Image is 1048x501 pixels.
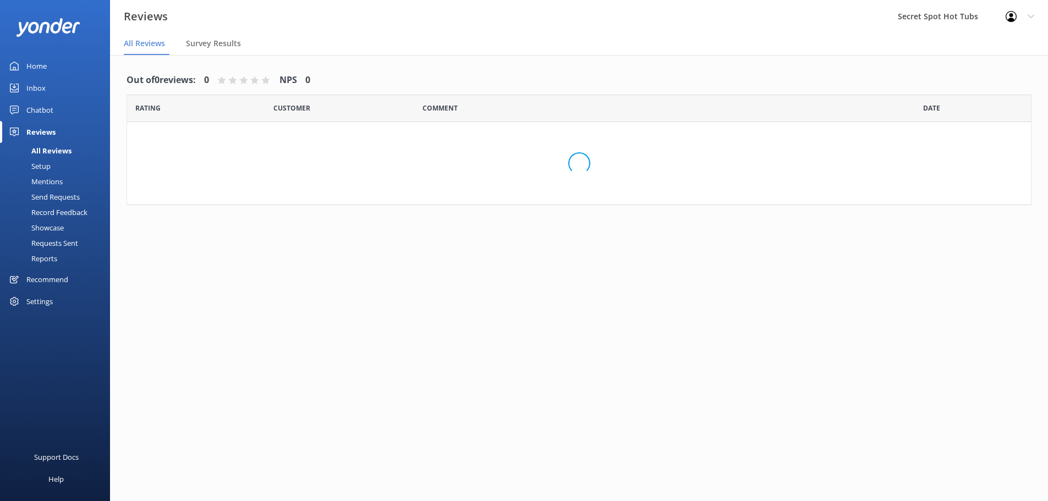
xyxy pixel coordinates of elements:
span: All Reviews [124,38,165,49]
h4: 0 [204,73,209,87]
span: Question [423,103,458,113]
span: Survey Results [186,38,241,49]
div: Mentions [7,174,63,189]
a: Send Requests [7,189,110,205]
div: Showcase [7,220,64,235]
div: Home [26,55,47,77]
div: Requests Sent [7,235,78,251]
img: yonder-white-logo.png [17,18,80,36]
div: Help [48,468,64,490]
div: Inbox [26,77,46,99]
a: All Reviews [7,143,110,158]
div: Recommend [26,268,68,290]
a: Reports [7,251,110,266]
span: Date [923,103,940,113]
div: Record Feedback [7,205,87,220]
a: Setup [7,158,110,174]
h4: NPS [279,73,297,87]
div: Setup [7,158,51,174]
div: Reviews [26,121,56,143]
div: Chatbot [26,99,53,121]
h4: 0 [305,73,310,87]
a: Record Feedback [7,205,110,220]
h4: Out of 0 reviews: [127,73,196,87]
a: Showcase [7,220,110,235]
div: All Reviews [7,143,72,158]
div: Send Requests [7,189,80,205]
h3: Reviews [124,8,168,25]
a: Mentions [7,174,110,189]
span: Date [135,103,161,113]
div: Reports [7,251,57,266]
div: Support Docs [34,446,79,468]
span: Date [273,103,310,113]
div: Settings [26,290,53,312]
a: Requests Sent [7,235,110,251]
